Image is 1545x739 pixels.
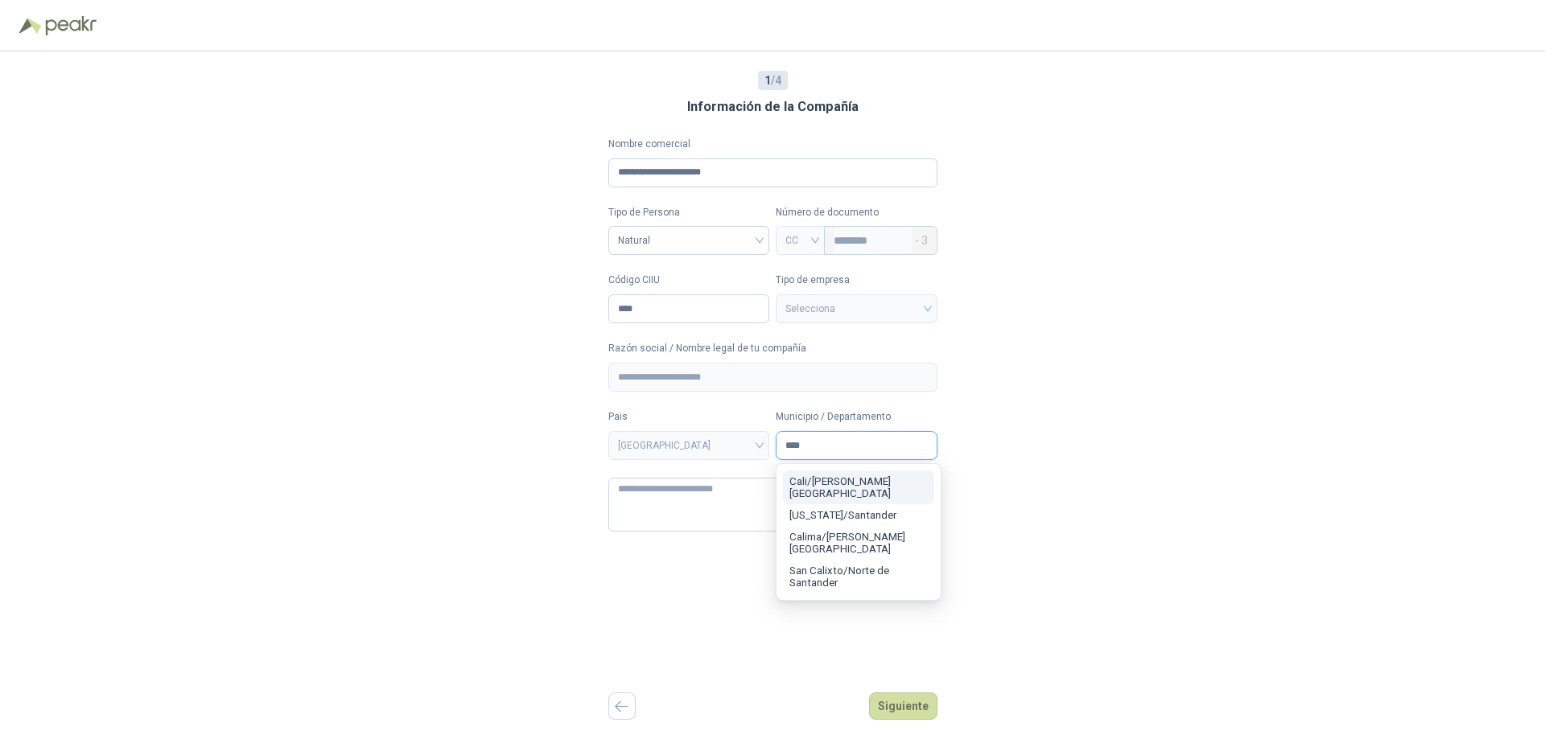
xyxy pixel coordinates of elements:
p: Número de documento [776,205,937,220]
h3: Información de la Compañía [687,96,859,117]
span: [US_STATE] / Santander [789,509,896,521]
span: San Calixto / Norte de Santander [789,565,889,589]
span: COLOMBIA [618,433,760,458]
span: - 3 [915,227,928,254]
label: Pais [608,409,770,425]
button: [US_STATE]/Santander [783,504,934,526]
span: CC [785,228,815,252]
span: Calima / [PERSON_NAME][GEOGRAPHIC_DATA] [789,531,905,555]
span: / 4 [764,72,781,89]
button: Calima/[PERSON_NAME][GEOGRAPHIC_DATA] [783,526,934,560]
img: Peakr [45,16,97,35]
label: Tipo de empresa [776,273,937,288]
span: Cali / [PERSON_NAME][GEOGRAPHIC_DATA] [789,475,891,499]
label: Código CIIU [608,273,770,288]
button: Cali/[PERSON_NAME][GEOGRAPHIC_DATA] [783,470,934,504]
label: Razón social / Nombre legal de tu compañía [608,341,937,356]
label: Tipo de Persona [608,205,770,220]
button: Siguiente [869,692,937,720]
img: Logo [19,18,42,34]
span: Natural [618,228,760,252]
label: Nombre comercial [608,137,937,152]
button: San Calixto/Norte de Santander [783,560,934,593]
b: 1 [764,74,771,87]
label: Municipio / Departamento [776,409,937,425]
